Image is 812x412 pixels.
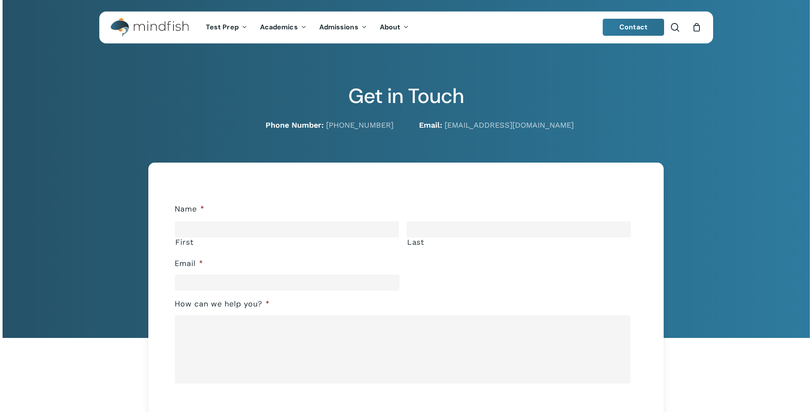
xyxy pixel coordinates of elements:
a: Test Prep [199,24,254,31]
a: [PHONE_NUMBER] [326,120,393,129]
a: About [373,24,416,31]
label: How can we help you? [175,299,270,309]
label: Name [175,204,205,214]
label: Email [175,259,203,269]
span: About [380,23,401,31]
label: First [175,238,399,246]
span: Admissions [319,23,358,31]
nav: Main Menu [199,11,415,43]
header: Main Menu [99,11,713,43]
h2: Get in Touch [99,84,713,109]
strong: Email: [419,120,442,129]
a: Admissions [313,24,373,31]
strong: Phone Number: [266,120,324,129]
a: Cart [692,23,702,32]
span: Test Prep [206,23,239,31]
a: [EMAIL_ADDRESS][DOMAIN_NAME] [445,120,574,129]
span: Contact [619,23,647,31]
a: Contact [603,19,664,36]
span: Academics [260,23,298,31]
a: Academics [254,24,313,31]
label: Last [407,238,631,246]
